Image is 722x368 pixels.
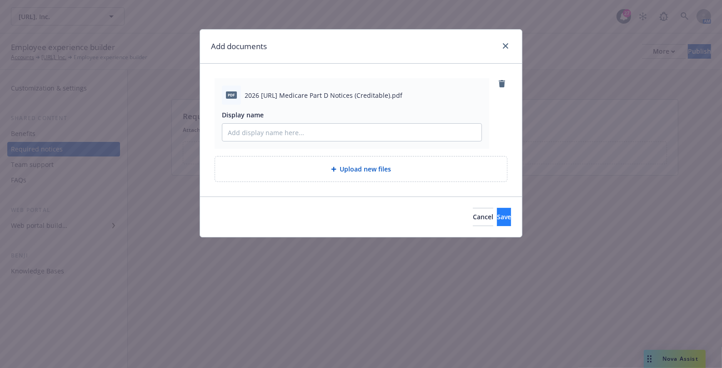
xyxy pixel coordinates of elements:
h1: Add documents [211,40,267,52]
div: Upload new files [215,156,507,182]
a: close [500,40,511,51]
button: Save [497,208,511,226]
span: Save [497,212,511,221]
span: Cancel [473,212,493,221]
input: Add display name here... [222,124,481,141]
span: 2026 [URL] Medicare Part D Notices (Creditable).pdf [245,91,402,100]
button: Cancel [473,208,493,226]
span: pdf [226,91,237,98]
span: Upload new files [340,164,391,174]
span: Display name [222,111,264,119]
a: remove [496,78,507,89]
